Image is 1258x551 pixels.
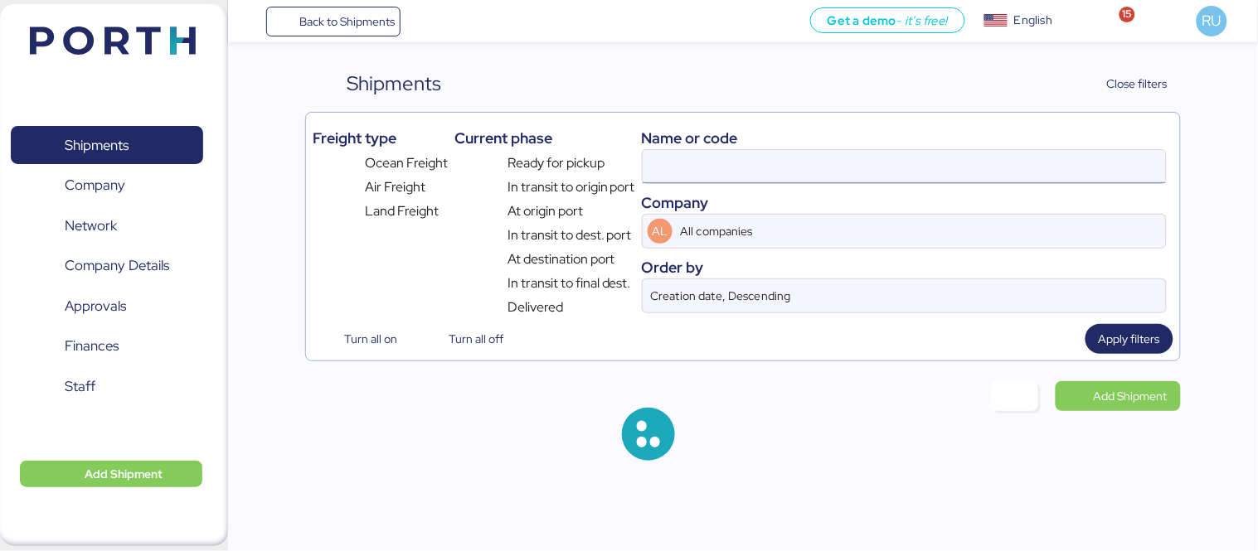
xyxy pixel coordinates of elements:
span: At destination port [508,249,615,269]
span: Add Shipment [85,464,163,484]
span: Shipments [65,133,129,157]
span: RU [1202,10,1222,31]
span: Apply filters [1099,329,1160,349]
button: Turn all off [417,324,517,354]
span: In transit to origin port [508,177,635,197]
span: Network [65,214,117,238]
span: Delivered [508,297,563,317]
span: At origin port [508,201,583,221]
a: Network [11,206,203,244]
span: AL [652,222,668,240]
div: Company [642,191,1167,214]
button: Apply filters [1086,324,1173,354]
a: Add Shipment [1056,381,1181,411]
div: Order by [642,256,1167,278]
span: Approvals [65,294,126,318]
a: Finances [11,327,203,365]
div: Shipments [347,69,442,99]
span: Company Details [65,254,169,278]
a: Company Details [11,247,203,285]
span: Ocean Freight [366,153,449,173]
span: Close filters [1107,74,1168,94]
a: Approvals [11,287,203,325]
button: Close filters [1073,69,1181,99]
span: Turn all on [344,329,397,349]
span: In transit to dest. port [508,225,632,245]
button: Turn all on [313,324,410,354]
span: Turn all off [449,329,503,349]
span: Air Freight [366,177,426,197]
span: Add Shipment [1094,386,1168,406]
button: Menu [238,7,266,36]
a: Staff [11,367,203,405]
span: Back to Shipments [299,12,395,31]
span: Finances [65,334,119,358]
div: Current phase [455,127,635,149]
div: Freight type [313,127,448,149]
div: English [1014,12,1052,29]
input: AL [678,215,1120,248]
span: In transit to final dest. [508,273,631,293]
a: Shipments [11,126,203,164]
a: Company [11,167,203,205]
div: Name or code [642,127,1167,149]
span: Company [65,173,125,197]
span: Ready for pickup [508,153,605,173]
span: Staff [65,375,95,399]
span: Land Freight [366,201,440,221]
a: Back to Shipments [266,7,401,36]
button: Add Shipment [20,461,202,487]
